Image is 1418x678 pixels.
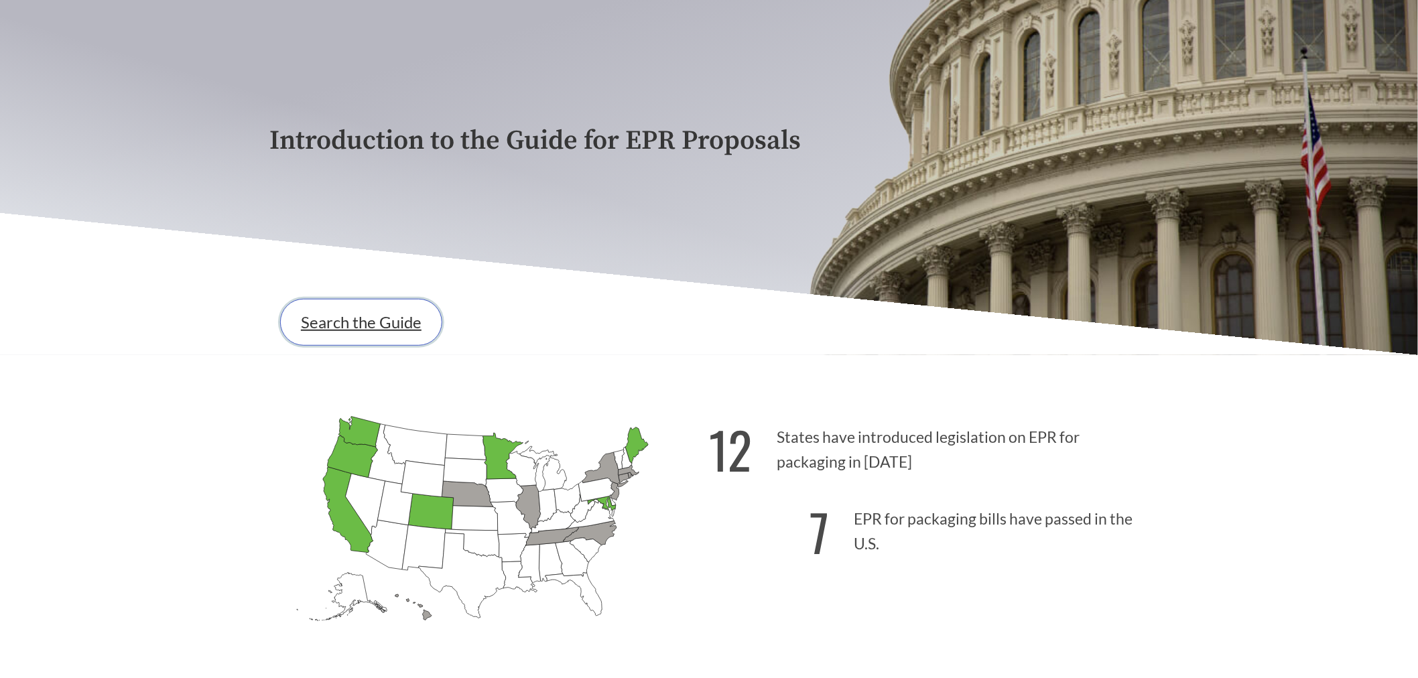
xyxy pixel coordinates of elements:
[269,126,1149,156] p: Introduction to the Guide for EPR Proposals
[709,486,1149,569] p: EPR for packaging bills have passed in the U.S.
[709,405,1149,487] p: States have introduced legislation on EPR for packaging in [DATE]
[280,299,442,346] a: Search the Guide
[709,412,752,486] strong: 12
[810,494,829,569] strong: 7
